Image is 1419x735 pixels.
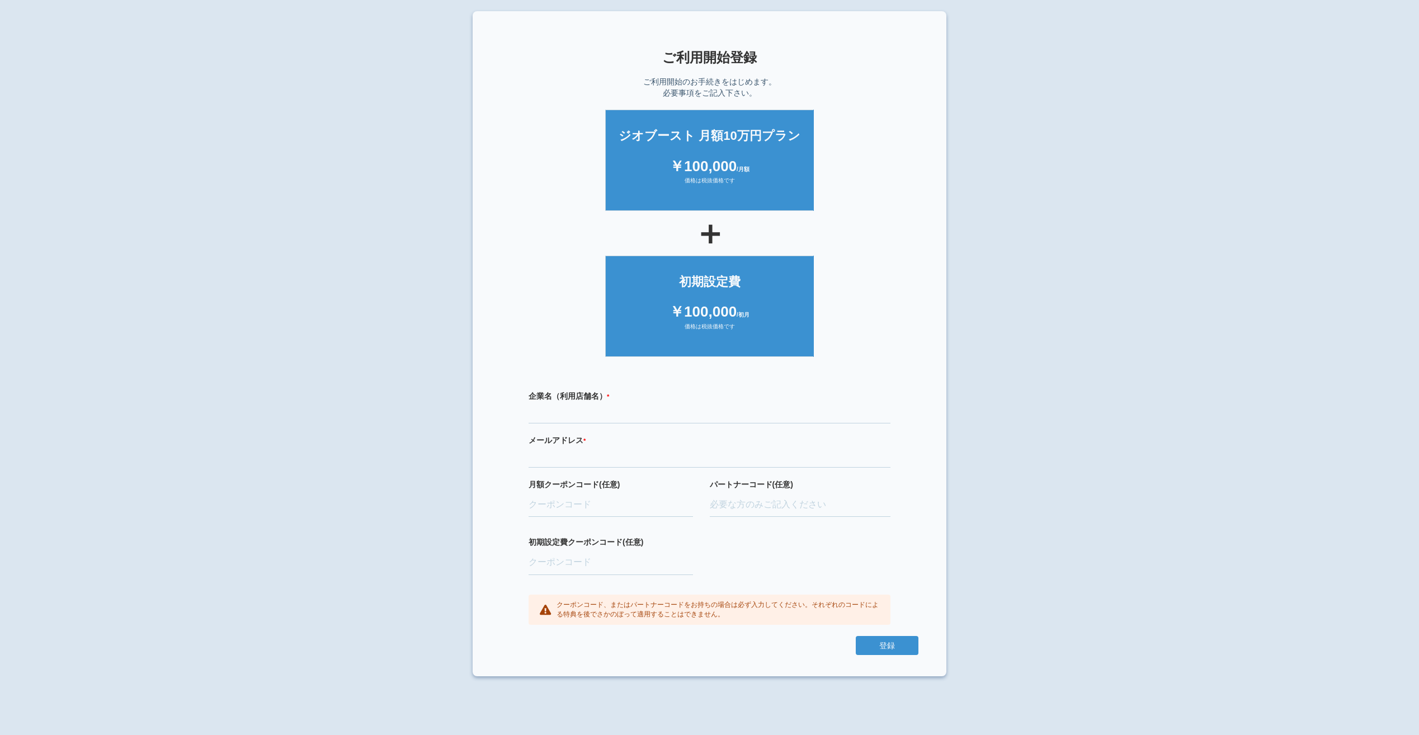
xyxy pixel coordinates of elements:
[529,479,693,490] label: 月額クーポンコード(任意)
[529,435,890,446] label: メールアドレス
[529,536,693,548] label: 初期設定費クーポンコード(任意)
[529,493,693,517] input: クーポンコード
[737,166,749,172] span: /月額
[557,600,879,619] p: クーポンコード、またはパートナーコードをお持ちの場合は必ず入力してください。それぞれのコードによる特典を後でさかのぼって適用することはできません。
[617,273,803,290] div: 初期設定費
[617,301,803,322] div: ￥100,000
[501,216,918,250] div: ＋
[643,76,776,98] p: ご利用開始のお手続きをはじめます。 必要事項をご記入下さい。
[710,479,891,490] label: パートナーコード(任意)
[617,127,803,144] div: ジオブースト 月額10万円プラン
[617,177,803,194] div: 価格は税抜価格です
[529,550,693,575] input: クーポンコード
[501,50,918,65] h1: ご利用開始登録
[856,636,918,655] button: 登録
[710,493,891,517] input: 必要な方のみご記入ください
[737,312,749,318] span: /初月
[617,156,803,177] div: ￥100,000
[529,390,890,402] label: 企業名（利用店舗名）
[617,323,803,340] div: 価格は税抜価格です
